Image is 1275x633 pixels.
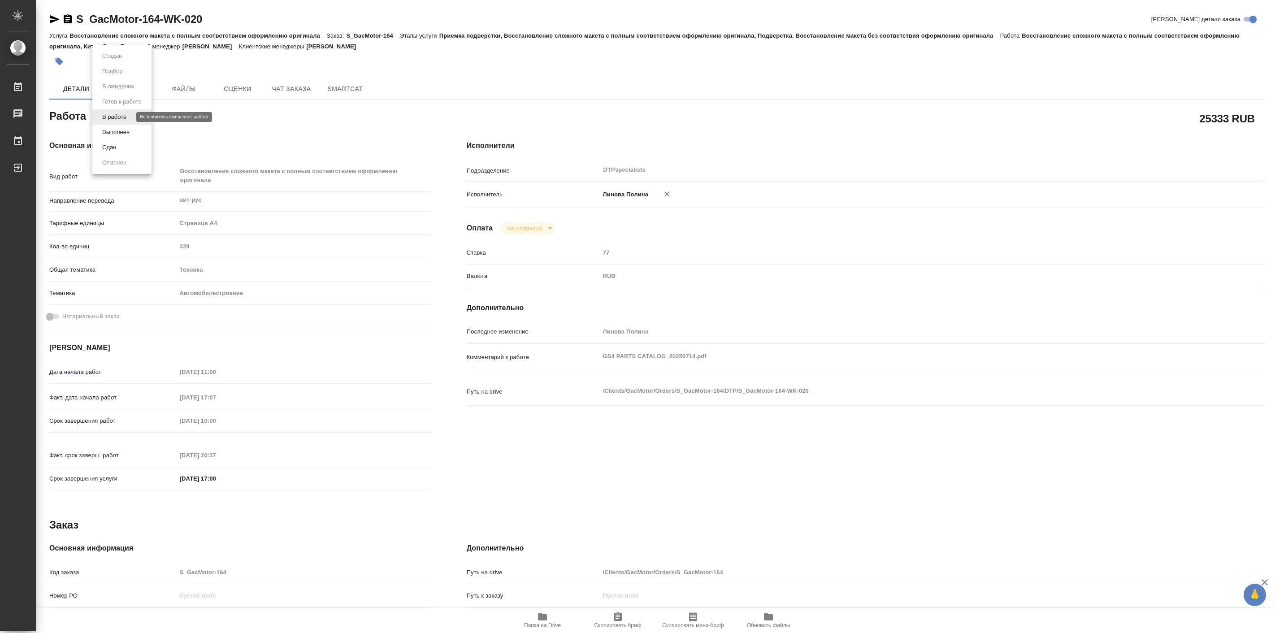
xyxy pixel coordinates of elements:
[100,143,119,152] button: Сдан
[100,66,126,76] button: Подбор
[100,158,129,168] button: Отменен
[100,127,132,137] button: Выполнен
[100,112,129,122] button: В работе
[100,82,137,91] button: В ожидании
[100,51,125,61] button: Создан
[100,97,144,107] button: Готов к работе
